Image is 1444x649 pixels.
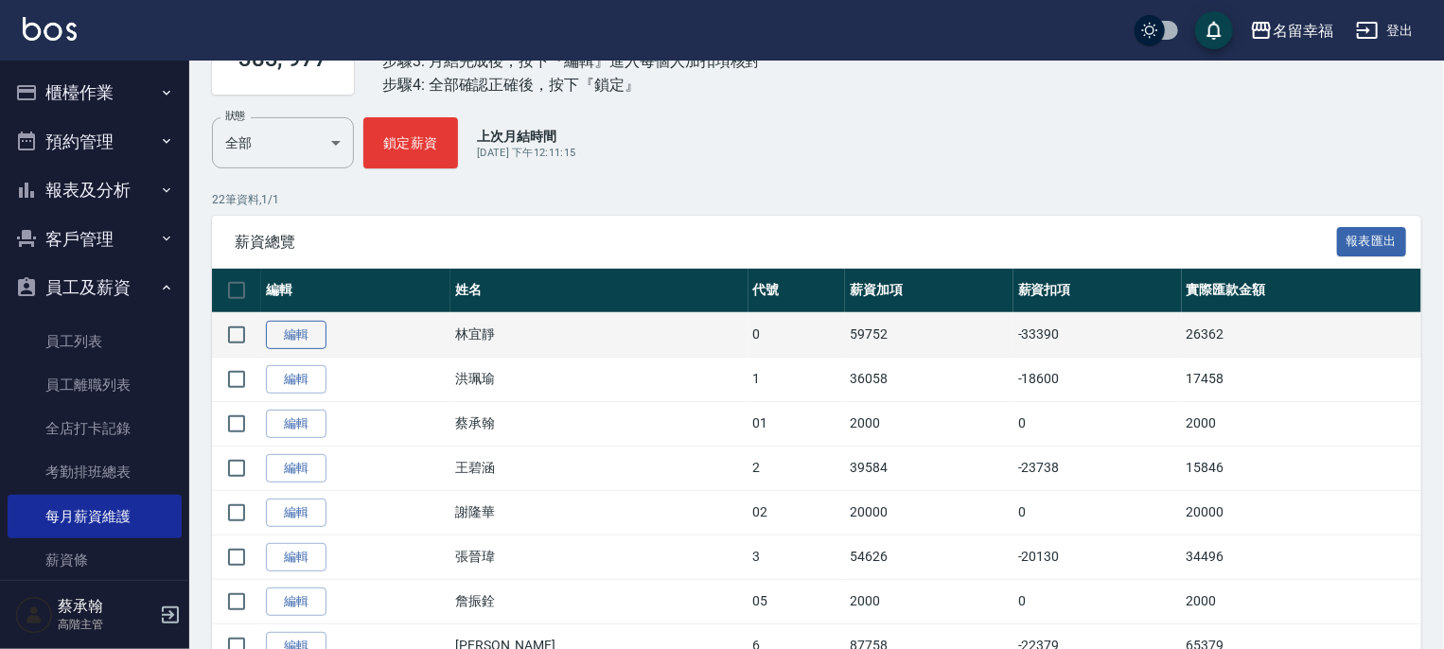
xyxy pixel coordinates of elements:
[845,535,1013,579] td: 54626
[450,269,748,313] th: 姓名
[266,499,326,528] a: 編輯
[235,233,1337,252] span: 薪資總覽
[748,269,845,313] th: 代號
[1182,401,1421,446] td: 2000
[450,490,748,535] td: 謝隆華
[8,263,182,312] button: 員工及薪資
[212,117,354,168] div: 全部
[1013,490,1182,535] td: 0
[266,588,326,617] a: 編輯
[748,579,845,623] td: 05
[748,357,845,401] td: 1
[1195,11,1233,49] button: save
[748,312,845,357] td: 0
[748,535,845,579] td: 3
[1337,227,1407,256] button: 報表匯出
[363,117,458,168] button: 鎖定薪資
[8,166,182,215] button: 報表及分析
[450,401,748,446] td: 蔡承翰
[382,73,761,96] div: 步驟4: 全部確認正確後，按下『鎖定』
[748,490,845,535] td: 02
[450,535,748,579] td: 張晉瑋
[1013,579,1182,623] td: 0
[1348,13,1421,48] button: 登出
[1182,446,1421,490] td: 15846
[1013,357,1182,401] td: -18600
[845,401,1013,446] td: 2000
[1182,357,1421,401] td: 17458
[8,215,182,264] button: 客戶管理
[1013,269,1182,313] th: 薪資扣項
[1013,535,1182,579] td: -20130
[266,454,326,483] a: 編輯
[266,365,326,395] a: 編輯
[748,446,845,490] td: 2
[8,117,182,167] button: 預約管理
[845,312,1013,357] td: 59752
[845,446,1013,490] td: 39584
[23,17,77,41] img: Logo
[266,543,326,572] a: 編輯
[266,321,326,350] a: 編輯
[845,269,1013,313] th: 薪資加項
[382,49,761,73] div: 步驟3: 月結完成後，按下『編輯』進入每個人加扣項核對
[450,579,748,623] td: 詹振銓
[8,68,182,117] button: 櫃檯作業
[8,538,182,582] a: 薪資條
[477,147,576,159] span: [DATE] 下午12:11:15
[58,616,154,633] p: 高階主管
[1182,269,1421,313] th: 實際匯款金額
[58,597,154,616] h5: 蔡承翰
[845,579,1013,623] td: 2000
[1182,579,1421,623] td: 2000
[15,596,53,634] img: Person
[1182,490,1421,535] td: 20000
[1337,232,1407,250] a: 報表匯出
[1013,401,1182,446] td: 0
[1182,535,1421,579] td: 34496
[8,495,182,538] a: 每月薪資維護
[1013,446,1182,490] td: -23738
[845,357,1013,401] td: 36058
[477,127,576,146] p: 上次月結時間
[8,320,182,363] a: 員工列表
[1242,11,1341,50] button: 名留幸福
[266,410,326,439] a: 編輯
[8,363,182,407] a: 員工離職列表
[8,450,182,494] a: 考勤排班總表
[1273,19,1333,43] div: 名留幸福
[450,446,748,490] td: 王碧涵
[212,191,1421,208] p: 22 筆資料, 1 / 1
[450,357,748,401] td: 洪珮瑜
[748,401,845,446] td: 01
[450,312,748,357] td: 林宜靜
[8,407,182,450] a: 全店打卡記錄
[1013,312,1182,357] td: -33390
[845,490,1013,535] td: 20000
[1182,312,1421,357] td: 26362
[225,109,245,123] label: 狀態
[261,269,450,313] th: 編輯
